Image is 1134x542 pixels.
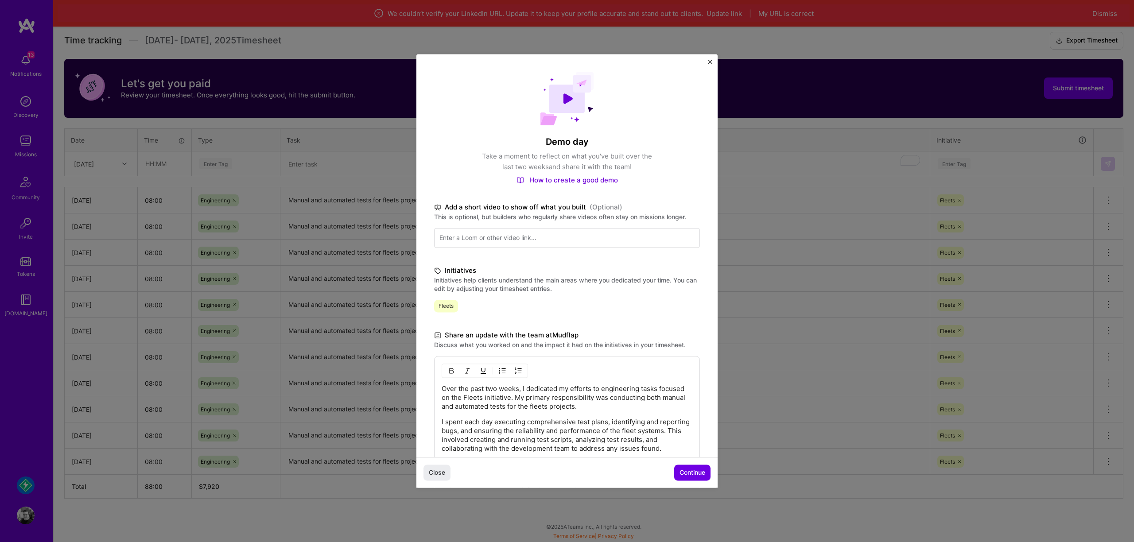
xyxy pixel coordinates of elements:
[434,266,441,276] i: icon TagBlack
[434,265,700,276] label: Initiatives
[480,367,487,374] img: Underline
[590,202,622,213] span: (Optional)
[434,136,700,147] h4: Demo day
[434,202,700,213] label: Add a short video to show off what you built
[434,276,700,293] label: Initiatives help clients understand the main areas where you dedicated your time. You can edit by...
[448,367,455,374] img: Bold
[434,341,700,349] label: Discuss what you worked on and the impact it had on the initiatives in your timesheet.
[434,213,700,221] label: This is optional, but builders who regularly share videos often stay on missions longer.
[540,72,594,125] img: Demo day
[464,367,471,374] img: Italic
[517,176,618,184] a: How to create a good demo
[429,468,445,477] span: Close
[442,418,692,453] p: I spent each day executing comprehensive test plans, identifying and reporting bugs, and ensuring...
[434,330,700,341] label: Share an update with the team at Mudflap
[434,228,700,248] input: Enter a Loom or other video link...
[680,468,705,477] span: Continue
[434,300,458,312] span: Fleets
[434,330,441,341] i: icon DocumentBlack
[517,177,524,184] img: How to create a good demo
[708,59,712,69] button: Close
[442,384,692,411] p: Over the past two weeks, I dedicated my efforts to engineering tasks focused on the Fleets initia...
[478,151,656,172] p: Take a moment to reflect on what you've built over the last two weeks and share it with the team!
[674,465,711,481] button: Continue
[434,202,441,213] i: icon TvBlack
[423,465,450,481] button: Close
[499,367,506,374] img: UL
[515,367,522,374] img: OL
